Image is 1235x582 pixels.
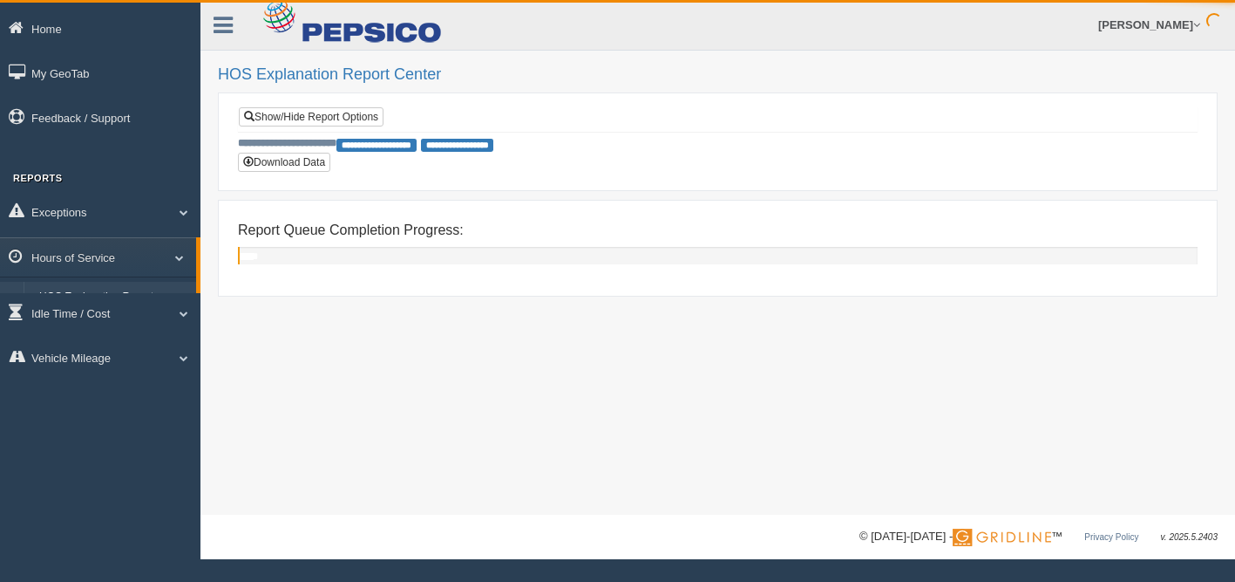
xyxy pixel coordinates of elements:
a: Privacy Policy [1084,532,1138,542]
a: Show/Hide Report Options [239,107,383,127]
div: © [DATE]-[DATE] - ™ [859,528,1218,546]
a: HOS Explanation Reports [31,282,196,313]
img: Gridline [953,529,1051,546]
button: Download Data [238,153,330,172]
h2: HOS Explanation Report Center [218,66,1218,84]
h4: Report Queue Completion Progress: [238,223,1198,238]
span: v. 2025.5.2403 [1161,532,1218,542]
